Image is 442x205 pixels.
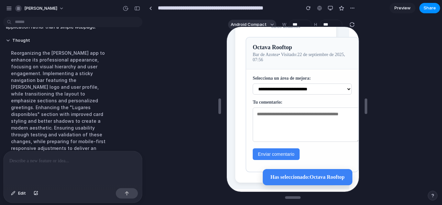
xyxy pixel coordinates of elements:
[6,46,114,162] div: Reorganizing the [PERSON_NAME] app to enhance its professional appearance, focusing on visual hie...
[424,5,436,11] span: Share
[390,3,415,13] a: Preview
[24,5,57,12] span: [PERSON_NAME]
[26,25,125,36] p: Bar de Azotea • Visitado: 22 de septiembre de 2025, 07:56
[8,188,29,199] button: Edit
[26,49,125,54] label: Selecciona un área de mejora:
[394,5,411,11] span: Preview
[44,147,118,153] p: Has seleccionado: Octava Rooftop
[13,3,67,14] button: [PERSON_NAME]
[26,121,73,133] button: Enviar comentario
[419,3,440,13] button: Share
[18,190,26,197] span: Edit
[26,73,125,78] label: Tu comentario:
[26,17,125,24] h3: Octava Rooftop
[228,20,276,29] button: Android Compact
